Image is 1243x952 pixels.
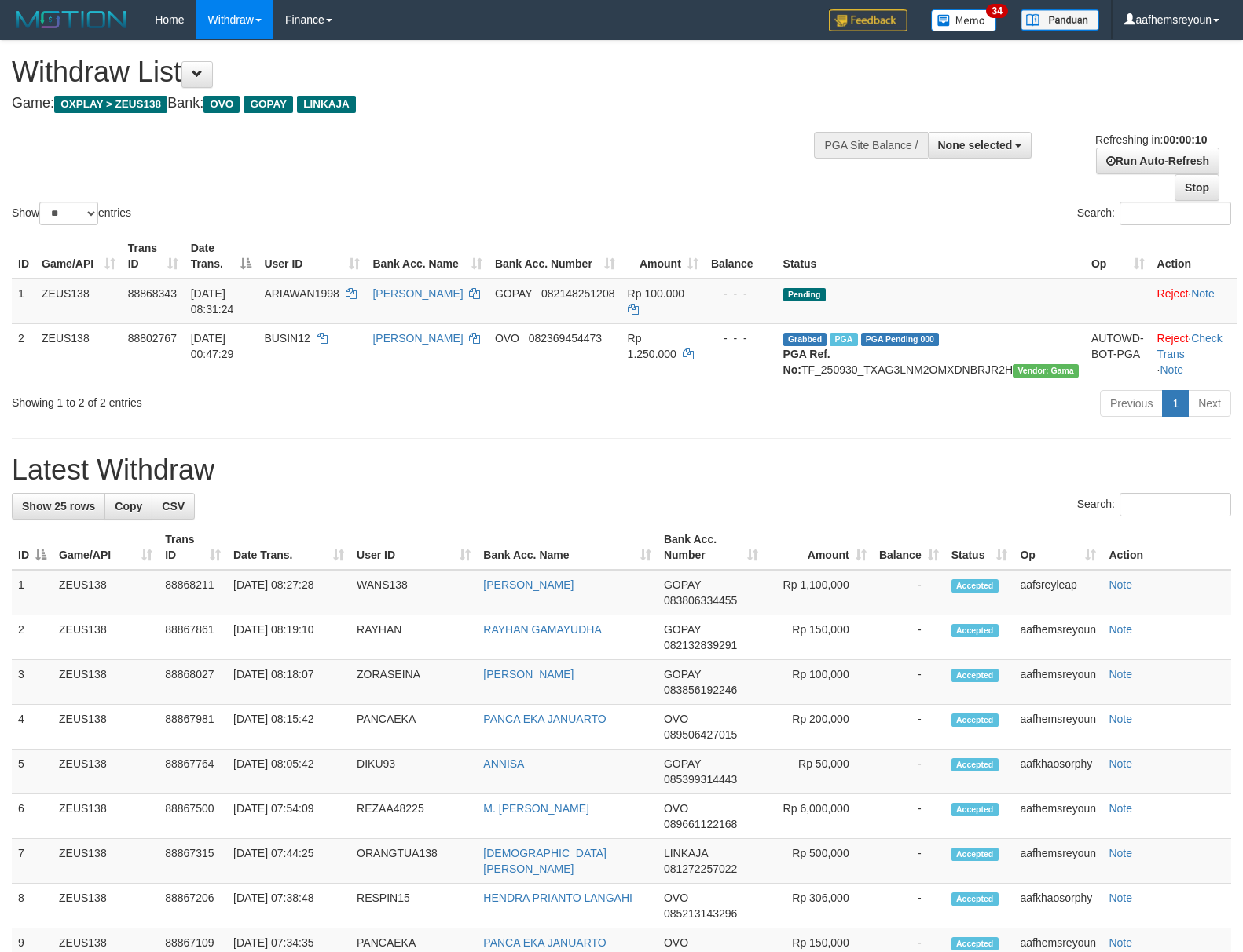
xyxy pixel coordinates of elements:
[783,348,830,376] b: PGA Ref. No:
[664,757,701,770] span: GOPAY
[35,234,122,279] th: Game/API: activate to sort column ascending
[12,8,131,31] img: MOTION_logo.png
[664,802,688,815] span: OVO
[873,615,945,660] td: -
[159,525,227,570] th: Trans ID: activate to sort column ascending
[1109,623,1132,636] a: Note
[1085,323,1151,384] td: AUTOWD-BOT-PGA
[227,705,350,750] td: [DATE] 08:15:42
[159,615,227,660] td: 88867861
[938,139,1013,151] span: None selected
[483,757,524,770] a: ANNISA
[777,323,1085,384] td: TF_250930_TXAG3LNM2OMXDNBRJR2H
[873,525,945,570] th: Balance: activate to sort column ascending
[861,333,940,346] span: PGA Pending
[873,750,945,794] td: -
[1151,279,1237,324] td: ·
[1109,802,1132,815] a: Note
[1013,364,1079,378] span: Vendor URL: https://trx31.1velocity.biz
[764,525,872,570] th: Amount: activate to sort column ascending
[664,594,737,607] span: Copy 083806334455 to clipboard
[12,884,53,928] td: 8
[1191,287,1215,300] a: Note
[1109,892,1132,904] a: Note
[495,287,532,300] span: GOPAY
[35,279,122,324] td: ZEUS138
[12,323,35,384] td: 2
[54,96,167,113] span: OXPLAY > ZEUS138
[350,570,477,615] td: WANS138
[830,333,857,346] span: Marked by aafsreyleap
[53,794,159,839] td: ZEUS138
[122,234,185,279] th: Trans ID: activate to sort column ascending
[191,287,234,316] span: [DATE] 08:31:24
[764,884,872,928] td: Rp 306,000
[12,57,813,88] h1: Withdraw List
[12,493,105,520] a: Show 25 rows
[951,803,999,816] span: Accepted
[1014,570,1102,615] td: aafsreyleap
[873,794,945,839] td: -
[1095,133,1207,146] span: Refreshing in:
[764,705,872,750] td: Rp 200,000
[1014,839,1102,884] td: aafhemsreyoun
[1109,757,1132,770] a: Note
[1157,332,1189,345] a: Reject
[664,892,688,904] span: OVO
[1151,234,1237,279] th: Action
[1014,884,1102,928] td: aafkhaosorphy
[159,839,227,884] td: 88867315
[664,684,737,696] span: Copy 083856192246 to clipboard
[1160,363,1183,376] a: Note
[53,750,159,794] td: ZEUS138
[53,884,159,928] td: ZEUS138
[1014,794,1102,839] td: aafhemsreyoun
[951,892,999,906] span: Accepted
[483,892,632,904] a: HENDRA PRIANTO LANGAHI
[1120,493,1231,516] input: Search:
[1077,493,1231,516] label: Search:
[711,286,771,301] div: - - -
[951,848,999,861] span: Accepted
[1085,234,1151,279] th: Op: activate to sort column ascending
[1100,390,1163,417] a: Previous
[664,668,701,680] span: GOPAY
[350,750,477,794] td: DIKU93
[297,96,356,113] span: LINKAJA
[873,660,945,705] td: -
[159,570,227,615] td: 88868211
[258,234,366,279] th: User ID: activate to sort column ascending
[35,323,122,384] td: ZEUS138
[483,668,574,680] a: [PERSON_NAME]
[53,570,159,615] td: ZEUS138
[39,202,98,225] select: Showentries
[12,839,53,884] td: 7
[931,9,997,31] img: Button%20Memo.svg
[495,332,519,345] span: OVO
[664,578,701,591] span: GOPAY
[873,884,945,928] td: -
[191,332,234,360] span: [DATE] 00:47:29
[350,615,477,660] td: RAYHAN
[1014,615,1102,660] td: aafhemsreyoun
[1014,525,1102,570] th: Op: activate to sort column ascending
[1014,660,1102,705] td: aafhemsreyoun
[227,839,350,884] td: [DATE] 07:44:25
[185,234,258,279] th: Date Trans.: activate to sort column descending
[664,728,737,741] span: Copy 089506427015 to clipboard
[22,500,95,512] span: Show 25 rows
[764,750,872,794] td: Rp 50,000
[159,660,227,705] td: 88868027
[227,570,350,615] td: [DATE] 08:27:28
[1109,578,1132,591] a: Note
[12,525,53,570] th: ID: activate to sort column descending
[664,818,737,830] span: Copy 089661122168 to clipboard
[489,234,621,279] th: Bank Acc. Number: activate to sort column ascending
[664,847,708,859] span: LINKAJA
[104,493,152,520] a: Copy
[529,332,602,345] span: Copy 082369454473 to clipboard
[350,794,477,839] td: REZAA48225
[711,330,771,346] div: - - -
[1151,323,1237,384] td: · ·
[12,454,1231,486] h1: Latest Withdraw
